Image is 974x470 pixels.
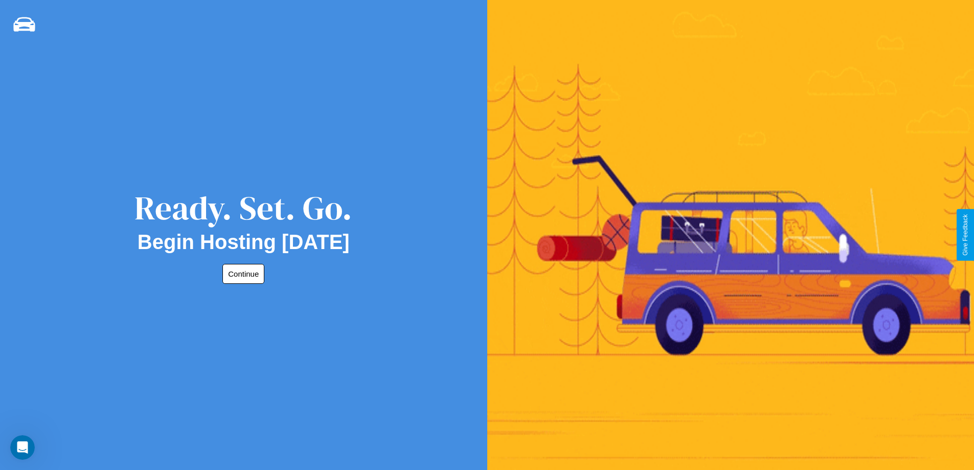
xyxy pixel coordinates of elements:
div: Ready. Set. Go. [134,185,352,231]
div: Give Feedback [962,214,969,256]
iframe: Intercom live chat [10,435,35,460]
button: Continue [222,264,264,284]
h2: Begin Hosting [DATE] [138,231,350,254]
